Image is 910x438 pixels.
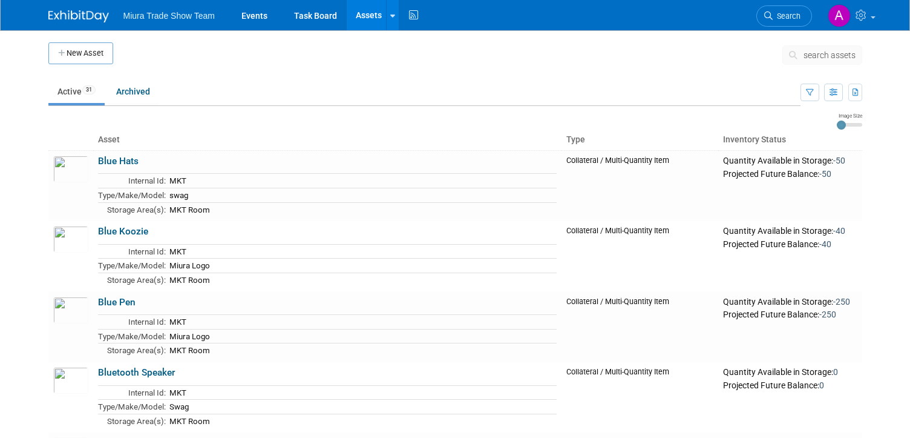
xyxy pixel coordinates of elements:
td: Type/Make/Model: [98,400,166,414]
span: Miura Trade Show Team [123,11,215,21]
span: -250 [819,310,836,319]
img: Ashley Harris [828,4,851,27]
span: Storage Area(s): [107,417,166,426]
td: Internal Id: [98,385,166,400]
td: Type/Make/Model: [98,329,166,343]
td: MKT [166,385,557,400]
div: Quantity Available in Storage: [723,367,857,378]
td: Internal Id: [98,174,166,188]
div: Quantity Available in Storage: [723,226,857,237]
div: Projected Future Balance: [723,378,857,391]
span: -50 [833,156,845,165]
div: Projected Future Balance: [723,307,857,320]
td: MKT [166,174,557,188]
a: Bluetooth Speaker [98,367,175,378]
a: Archived [107,80,159,103]
div: Quantity Available in Storage: [723,156,857,167]
span: 31 [82,85,96,95]
span: Search [773,12,800,21]
span: -40 [833,226,845,236]
span: -250 [833,297,850,307]
td: Miura Logo [166,259,557,273]
td: MKT [166,244,557,259]
div: Projected Future Balance: [723,167,857,180]
th: Asset [93,130,562,150]
span: -50 [819,169,831,179]
td: MKT Room [166,202,557,216]
td: MKT [166,315,557,330]
td: MKT Room [166,343,557,357]
span: Storage Area(s): [107,205,166,214]
button: New Asset [48,42,113,64]
a: Search [756,5,812,27]
img: ExhibitDay [48,10,109,22]
td: Internal Id: [98,244,166,259]
span: 0 [833,367,838,377]
td: swag [166,188,557,202]
td: Type/Make/Model: [98,259,166,273]
div: Projected Future Balance: [723,237,857,250]
td: Collateral / Multi-Quantity Item [561,362,718,433]
a: Blue Koozie [98,226,148,237]
td: Type/Make/Model: [98,188,166,202]
a: Blue Pen [98,297,136,308]
span: Storage Area(s): [107,276,166,285]
a: Active31 [48,80,105,103]
td: Collateral / Multi-Quantity Item [561,150,718,221]
span: Storage Area(s): [107,346,166,355]
div: Quantity Available in Storage: [723,297,857,308]
a: Blue Hats [98,156,139,167]
td: Swag [166,400,557,414]
div: Image Size [837,112,862,119]
span: search assets [804,50,856,60]
td: Collateral / Multi-Quantity Item [561,221,718,291]
td: MKT Room [166,273,557,287]
span: 0 [819,380,824,390]
span: -40 [819,239,831,249]
td: Miura Logo [166,329,557,343]
td: Collateral / Multi-Quantity Item [561,292,718,362]
td: MKT Room [166,414,557,428]
button: search assets [782,45,862,65]
td: Internal Id: [98,315,166,330]
th: Type [561,130,718,150]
